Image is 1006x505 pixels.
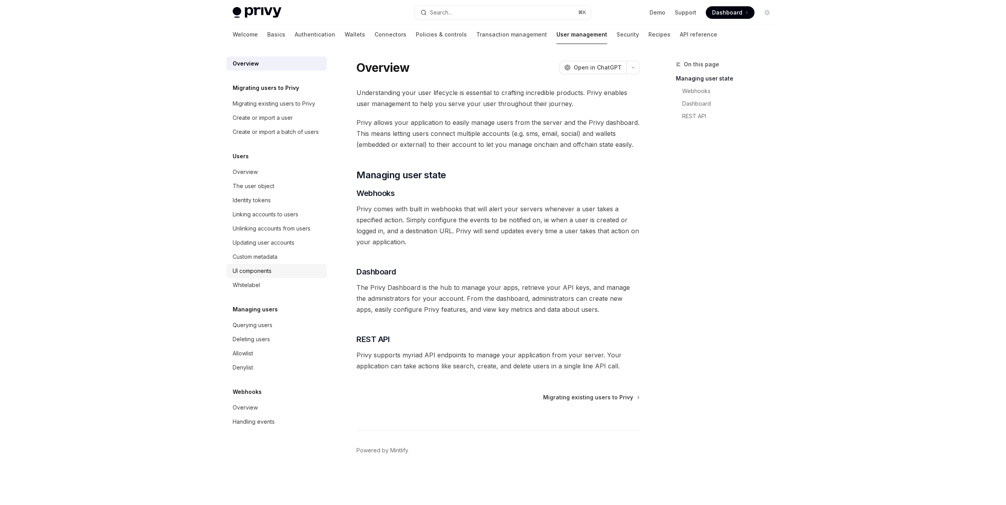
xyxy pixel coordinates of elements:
div: Deleting users [233,335,270,344]
a: Demo [650,9,665,16]
span: Open in ChatGPT [574,64,622,71]
div: Updating user accounts [233,238,294,247]
a: Denylist [226,360,327,375]
a: Overview [226,165,327,179]
div: Whitelabel [233,280,260,290]
a: Webhooks [676,85,780,97]
a: The user object [226,179,327,193]
a: Deleting users [226,332,327,346]
div: Overview [233,167,258,177]
a: Connectors [374,25,406,44]
h5: Webhooks [233,387,262,397]
a: Powered by Mintlify [356,446,408,454]
span: Managing user state [356,169,446,181]
span: ⌘ K [578,9,586,16]
span: Dashboard [712,9,742,16]
button: Open in ChatGPT [559,61,626,74]
a: Unlinking accounts from users [226,221,327,236]
a: REST API [676,110,780,123]
button: Open search [415,5,591,20]
a: Linking accounts to users [226,207,327,221]
h5: Users [233,152,249,161]
a: Support [675,9,696,16]
a: Overview [226,401,327,415]
a: Migrating existing users to Privy [226,97,327,111]
div: Linking accounts to users [233,210,298,219]
div: Custom metadata [233,252,277,262]
a: Basics [267,25,285,44]
div: Overview [233,403,258,412]
div: Handling events [233,417,275,426]
span: Understanding your user lifecycle is essential to crafting incredible products. Privy enables use... [356,87,640,109]
a: Managing user state [676,72,780,85]
div: Unlinking accounts from users [233,224,310,233]
div: UI components [233,266,272,276]
div: Search... [430,8,452,17]
span: Privy comes with built in webhooks that will alert your servers whenever a user takes a specified... [356,203,640,247]
a: Whitelabel [226,278,327,292]
button: Toggle dark mode [761,6,773,19]
h1: Overview [356,60,409,75]
a: Querying users [226,318,327,332]
a: Welcome [233,25,258,44]
div: Create or import a user [233,113,293,123]
a: Handling events [226,415,327,429]
a: User management [556,25,607,44]
h5: Managing users [233,305,278,314]
span: On this page [684,60,719,69]
a: Recipes [648,25,670,44]
div: Create or import a batch of users [233,127,319,137]
a: Overview [226,57,327,71]
a: Dashboard [706,6,754,19]
a: Allowlist [226,346,327,360]
h5: Migrating users to Privy [233,83,299,93]
a: Create or import a batch of users [226,125,327,139]
span: Webhooks [356,188,395,199]
a: Policies & controls [416,25,467,44]
a: Security [617,25,639,44]
a: API reference [680,25,717,44]
a: Create or import a user [226,111,327,125]
a: Updating user accounts [226,236,327,250]
a: Dashboard [676,97,780,110]
a: Identity tokens [226,193,327,207]
span: Privy allows your application to easily manage users from the server and the Privy dashboard. Thi... [356,117,640,150]
div: Allowlist [233,349,253,358]
div: Denylist [233,363,253,372]
a: Authentication [295,25,335,44]
div: Querying users [233,320,272,330]
a: Migrating existing users to Privy [543,393,639,401]
div: Overview [233,59,259,68]
span: The Privy Dashboard is the hub to manage your apps, retrieve your API keys, and manage the admini... [356,282,640,315]
a: Wallets [345,25,365,44]
span: Dashboard [356,266,396,277]
span: REST API [356,334,389,345]
img: light logo [233,7,281,18]
span: Migrating existing users to Privy [543,393,633,401]
a: Transaction management [476,25,547,44]
a: UI components [226,264,327,278]
a: Custom metadata [226,250,327,264]
div: Identity tokens [233,196,271,205]
div: Migrating existing users to Privy [233,99,315,108]
span: Privy supports myriad API endpoints to manage your application from your server. Your application... [356,349,640,371]
div: The user object [233,181,274,191]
